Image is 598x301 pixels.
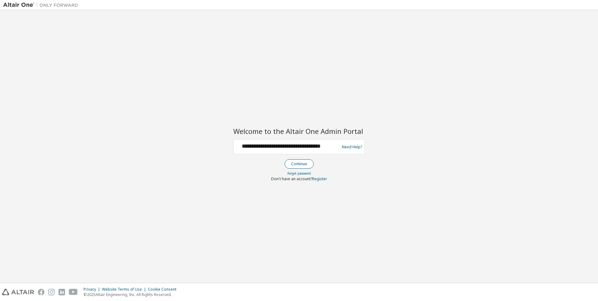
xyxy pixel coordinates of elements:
img: youtube.svg [69,289,78,295]
h2: Welcome to the Altair One Admin Portal [233,127,365,135]
img: facebook.svg [38,289,44,295]
p: © 2025 Altair Engineering, Inc. All Rights Reserved. [84,292,180,297]
img: instagram.svg [48,289,55,295]
div: Website Terms of Use [102,287,148,292]
img: linkedin.svg [58,289,65,295]
img: Altair One [3,2,81,8]
a: Register [312,176,327,181]
button: Continue [285,159,314,169]
img: altair_logo.svg [2,289,34,295]
div: Privacy [84,287,102,292]
span: Don't have an account? [271,176,312,181]
a: Forgot password [287,171,311,176]
div: Cookie Consent [148,287,180,292]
